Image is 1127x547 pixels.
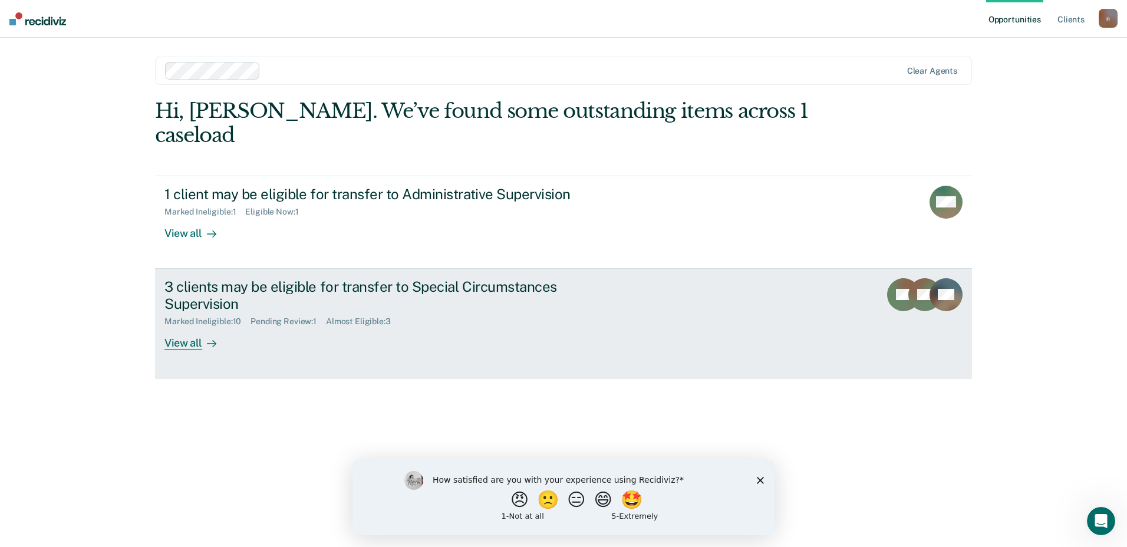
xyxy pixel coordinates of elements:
div: Clear agents [907,66,957,76]
div: 1 client may be eligible for transfer to Administrative Supervision [164,186,578,203]
a: 3 clients may be eligible for transfer to Special Circumstances SupervisionMarked Ineligible:10Pe... [155,269,972,378]
div: Almost Eligible : 3 [326,317,400,327]
button: n [1099,9,1118,28]
div: Eligible Now : 1 [245,207,308,217]
div: Hi, [PERSON_NAME]. We’ve found some outstanding items across 1 caseload [155,99,809,147]
a: 1 client may be eligible for transfer to Administrative SupervisionMarked Ineligible:1Eligible No... [155,176,972,269]
iframe: Survey by Kim from Recidiviz [352,459,775,535]
iframe: Intercom live chat [1087,507,1115,535]
div: View all [164,217,230,240]
div: Marked Ineligible : 10 [164,317,251,327]
div: 3 clients may be eligible for transfer to Special Circumstances Supervision [164,278,578,312]
div: Marked Ineligible : 1 [164,207,245,217]
img: Recidiviz [9,12,66,25]
div: Pending Review : 1 [251,317,326,327]
div: View all [164,327,230,350]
